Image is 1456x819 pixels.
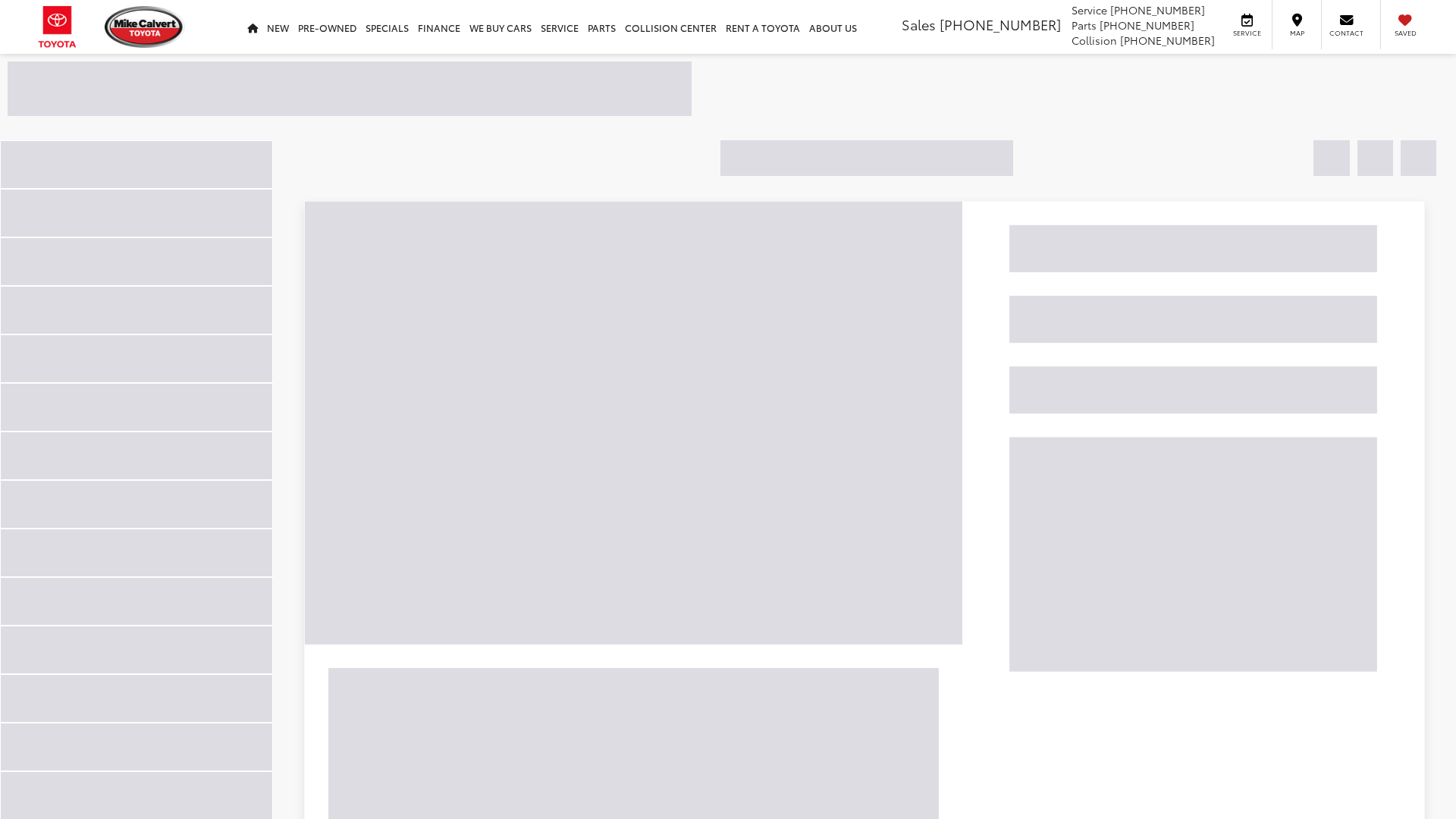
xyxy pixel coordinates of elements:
span: Sales [902,14,936,34]
img: Mike Calvert Toyota [105,6,185,48]
span: [PHONE_NUMBER] [940,14,1061,34]
span: [PHONE_NUMBER] [1100,17,1194,33]
span: Collision [1072,33,1117,48]
span: Saved [1389,28,1422,38]
span: Parts [1072,17,1097,33]
span: Service [1230,28,1264,38]
span: Contact [1329,28,1363,38]
span: Map [1280,28,1313,38]
span: [PHONE_NUMBER] [1120,33,1215,48]
span: [PHONE_NUMBER] [1110,2,1205,17]
span: Service [1072,2,1107,17]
